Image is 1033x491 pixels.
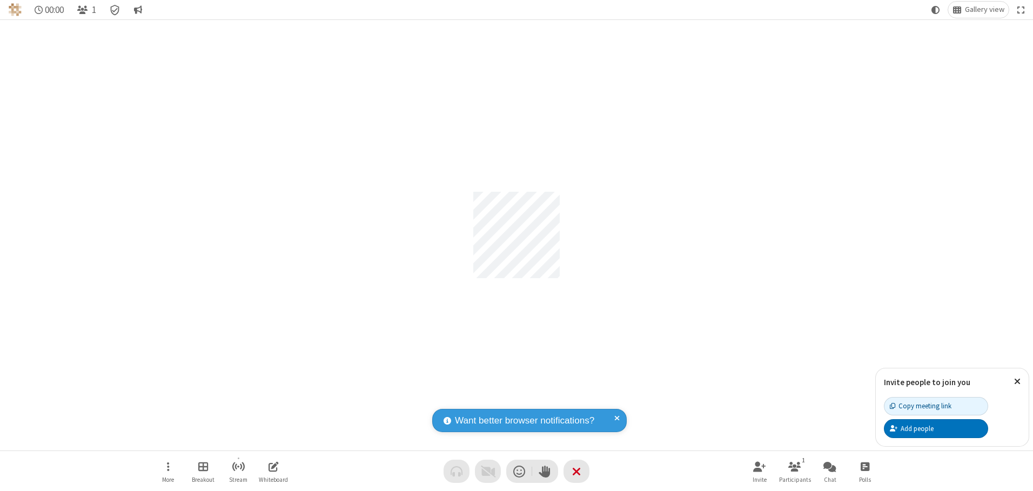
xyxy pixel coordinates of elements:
[455,414,594,428] span: Want better browser notifications?
[753,476,767,483] span: Invite
[129,2,146,18] button: Conversation
[192,476,214,483] span: Breakout
[152,456,184,487] button: Open menu
[890,401,951,411] div: Copy meeting link
[884,397,988,415] button: Copy meeting link
[30,2,69,18] div: Timer
[849,456,881,487] button: Open poll
[927,2,944,18] button: Using system theme
[45,5,64,15] span: 00:00
[506,460,532,483] button: Send a reaction
[779,456,811,487] button: Open participant list
[814,456,846,487] button: Open chat
[259,476,288,483] span: Whiteboard
[799,455,808,465] div: 1
[884,419,988,438] button: Add people
[532,460,558,483] button: Raise hand
[824,476,836,483] span: Chat
[162,476,174,483] span: More
[187,456,219,487] button: Manage Breakout Rooms
[564,460,589,483] button: End or leave meeting
[72,2,100,18] button: Open participant list
[779,476,811,483] span: Participants
[884,377,970,387] label: Invite people to join you
[257,456,290,487] button: Open shared whiteboard
[222,456,254,487] button: Start streaming
[948,2,1009,18] button: Change layout
[105,2,125,18] div: Meeting details Encryption enabled
[1006,368,1029,395] button: Close popover
[743,456,776,487] button: Invite participants (Alt+I)
[444,460,469,483] button: Audio problem - check your Internet connection or call by phone
[92,5,96,15] span: 1
[1013,2,1029,18] button: Fullscreen
[475,460,501,483] button: Video
[965,5,1004,14] span: Gallery view
[9,3,22,16] img: QA Selenium DO NOT DELETE OR CHANGE
[859,476,871,483] span: Polls
[229,476,247,483] span: Stream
